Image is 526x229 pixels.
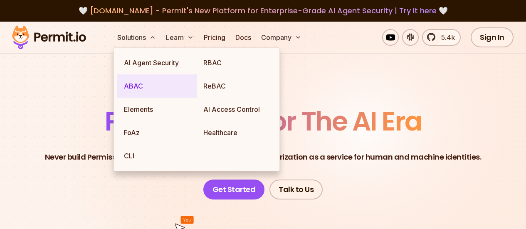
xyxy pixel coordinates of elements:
a: AI Access Control [197,98,276,121]
a: ABAC [117,74,197,98]
span: Permissions for The AI Era [105,103,422,140]
a: 5.4k [422,29,461,46]
a: FoAz [117,121,197,144]
a: Get Started [203,180,265,199]
p: Never build Permissions again. Zero-latency fine-grained authorization as a service for human and... [45,151,482,163]
span: 5.4k [436,32,455,42]
a: ReBAC [197,74,276,98]
a: Talk to Us [269,180,323,199]
a: Healthcare [197,121,276,144]
a: Pricing [200,29,229,46]
a: AI Agent Security [117,51,197,74]
a: Try it here [399,5,437,16]
img: Permit logo [8,23,90,52]
button: Solutions [114,29,159,46]
a: CLI [117,144,197,167]
a: RBAC [197,51,276,74]
a: Elements [117,98,197,121]
button: Company [258,29,305,46]
span: [DOMAIN_NAME] - Permit's New Platform for Enterprise-Grade AI Agent Security | [90,5,437,16]
button: Learn [163,29,197,46]
a: Docs [232,29,254,46]
div: 🤍 🤍 [20,5,506,17]
a: Sign In [471,27,514,47]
